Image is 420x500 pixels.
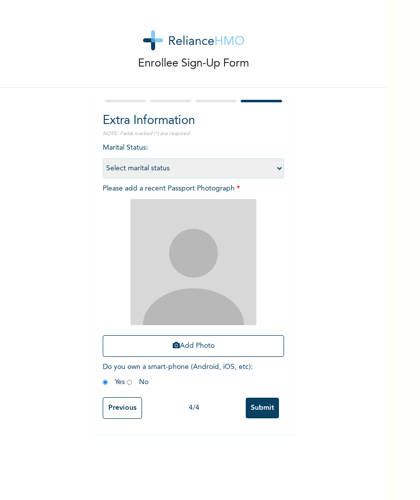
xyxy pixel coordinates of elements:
[103,112,284,130] h2: Extra Information
[142,403,246,413] div: 4 / 4
[103,335,284,357] button: Add Photo
[103,397,142,419] input: Previous
[103,144,284,172] span: Marital Status :
[143,30,244,50] img: logo
[103,185,284,362] span: Please add a recent Passport Photograph
[103,363,253,386] span: Do you own a smart-phone (Android, iOS, etc) : Yes No
[138,55,249,72] p: Enrollee Sign-Up Form
[103,130,284,138] p: NOTE: Fields marked (*) are required
[246,398,279,418] input: Submit
[130,199,256,325] img: Crop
